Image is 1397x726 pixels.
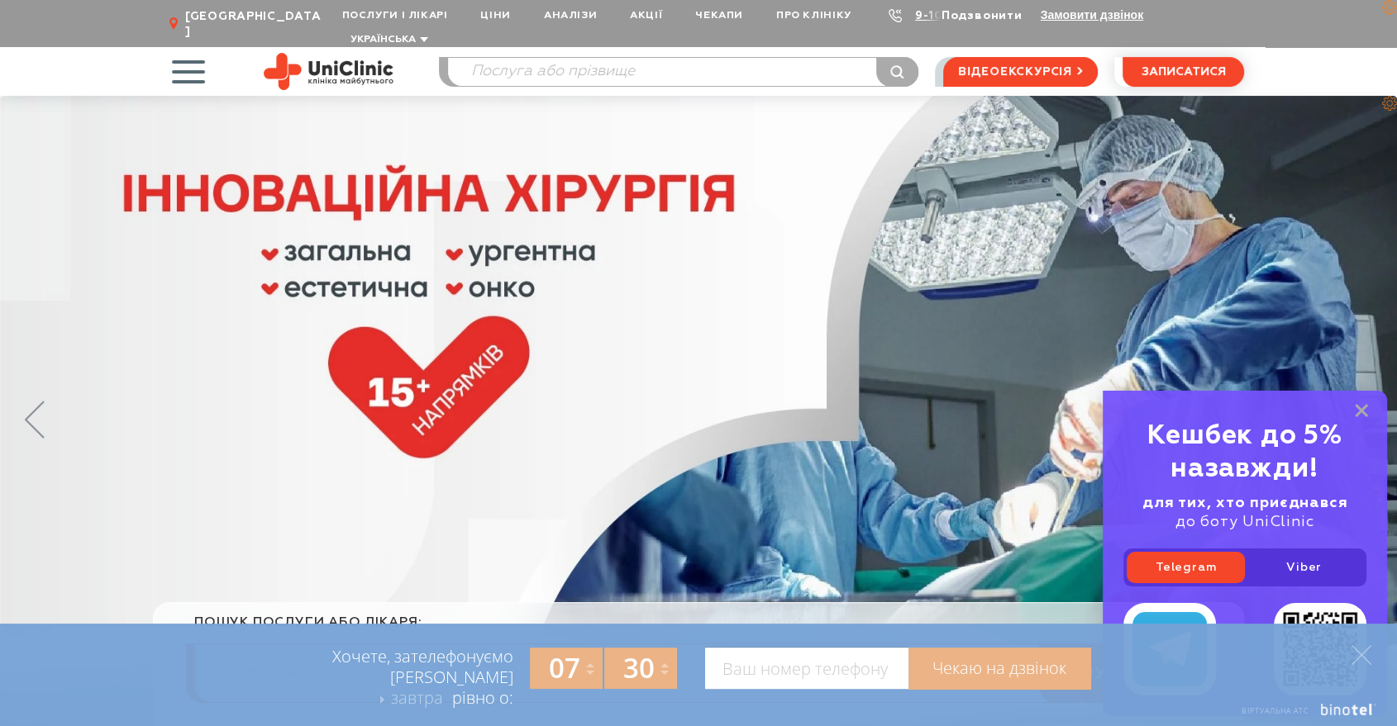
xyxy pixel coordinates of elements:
[1245,552,1363,583] a: Viber
[1142,496,1347,510] b: для тих, хто приєднався
[705,648,908,689] input: Ваш номер телефону
[942,10,1023,21] a: Подзвонити
[1123,57,1244,87] button: записатися
[915,10,951,21] a: 9-103
[185,9,326,39] span: [GEOGRAPHIC_DATA]
[350,35,416,45] span: Українська
[1127,552,1245,583] a: Telegram
[1123,494,1366,532] div: до боту UniClinic
[958,58,1072,86] span: відеоекскурсія
[264,53,393,90] img: Uniclinic
[1142,66,1226,78] span: записатися
[1223,704,1376,726] a: Віртуальна АТС
[943,57,1098,87] a: відеоекскурсія
[549,649,580,686] span: 07
[908,648,1090,689] a: Чекаю на дзвінок
[1123,420,1366,486] div: Кешбек до 5% назавжди!
[623,649,655,686] span: 30
[194,614,1203,643] div: пошук послуги або лікаря:
[293,646,513,710] div: Хочете, зателефонуємо [PERSON_NAME] рівно о:
[1041,8,1143,21] button: Замовити дзвінок
[1242,705,1309,716] span: Віртуальна АТС
[346,34,428,46] button: Українська
[448,58,918,86] input: Послуга або прізвище
[391,686,443,709] span: завтра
